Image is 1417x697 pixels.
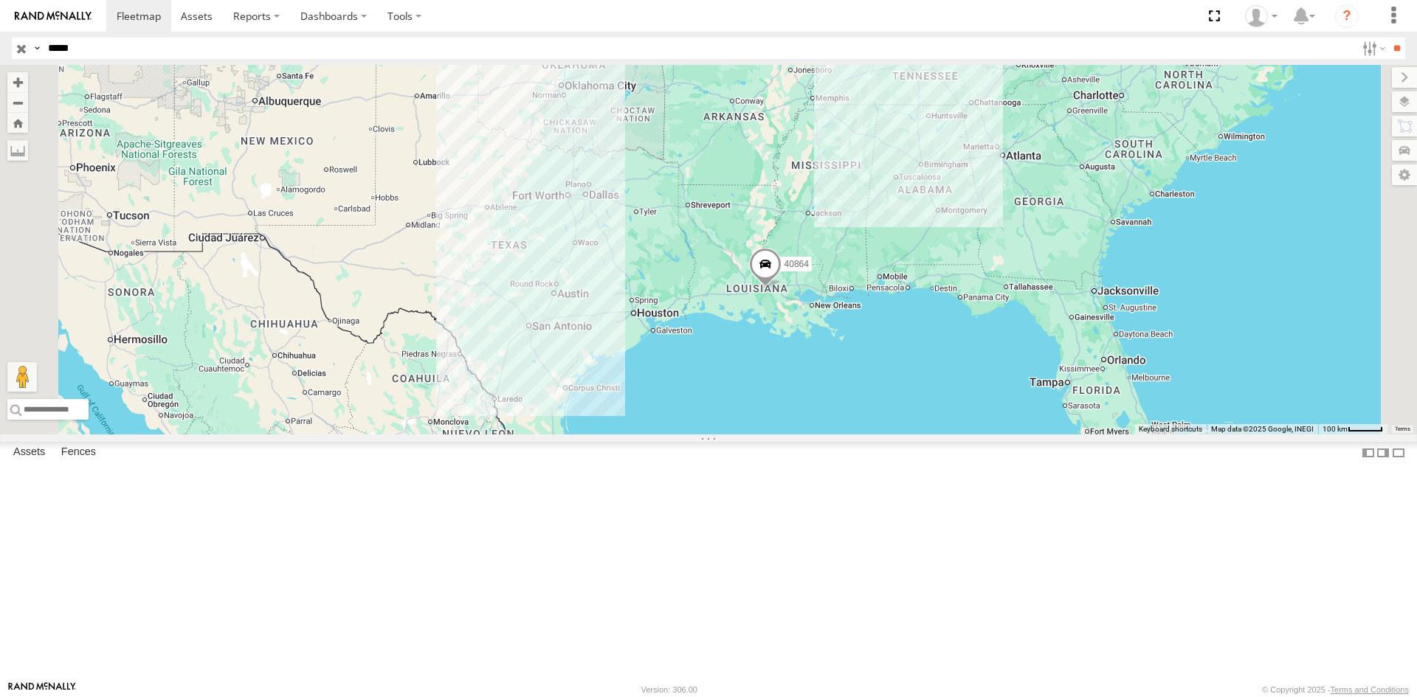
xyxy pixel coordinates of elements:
button: Zoom in [7,72,28,92]
label: Search Filter Options [1356,38,1388,59]
div: © Copyright 2025 - [1262,685,1409,694]
a: Terms and Conditions [1331,685,1409,694]
span: 100 km [1323,425,1348,433]
button: Drag Pegman onto the map to open Street View [7,362,37,392]
label: Dock Summary Table to the Right [1376,442,1390,463]
button: Map Scale: 100 km per 44 pixels [1318,424,1387,434]
a: Terms (opens in new tab) [1395,426,1410,432]
label: Hide Summary Table [1391,442,1406,463]
i: ? [1335,4,1359,28]
label: Measure [7,140,28,161]
a: Visit our Website [8,682,76,697]
button: Keyboard shortcuts [1139,424,1202,434]
label: Map Settings [1392,164,1417,185]
img: rand-logo.svg [15,11,92,21]
label: Search Query [31,38,43,59]
span: 40864 [785,259,809,269]
div: Ryan Roxas [1240,5,1283,27]
button: Zoom Home [7,113,28,133]
button: Zoom out [7,92,28,113]
div: Version: 306.00 [641,685,697,694]
span: Map data ©2025 Google, INEGI [1211,425,1314,433]
label: Dock Summary Table to the Left [1361,442,1376,463]
label: Assets [6,443,52,463]
label: Fences [54,443,103,463]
